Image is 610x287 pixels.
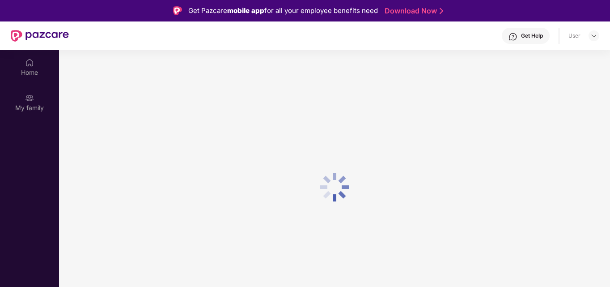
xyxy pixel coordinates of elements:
img: Logo [173,6,182,15]
div: User [568,32,580,39]
img: svg+xml;base64,PHN2ZyBpZD0iSGVscC0zMngzMiIgeG1sbnM9Imh0dHA6Ly93d3cudzMub3JnLzIwMDAvc3ZnIiB3aWR0aD... [508,32,517,41]
strong: mobile app [227,6,264,15]
img: Stroke [440,6,443,16]
div: Get Help [521,32,543,39]
img: svg+xml;base64,PHN2ZyBpZD0iRHJvcGRvd24tMzJ4MzIiIHhtbG5zPSJodHRwOi8vd3d3LnczLm9yZy8yMDAwL3N2ZyIgd2... [590,32,597,39]
a: Download Now [385,6,441,16]
div: Get Pazcare for all your employee benefits need [188,5,378,16]
img: New Pazcare Logo [11,30,69,42]
img: svg+xml;base64,PHN2ZyB3aWR0aD0iMjAiIGhlaWdodD0iMjAiIHZpZXdCb3g9IjAgMCAyMCAyMCIgZmlsbD0ibm9uZSIgeG... [25,94,34,103]
img: svg+xml;base64,PHN2ZyBpZD0iSG9tZSIgeG1sbnM9Imh0dHA6Ly93d3cudzMub3JnLzIwMDAvc3ZnIiB3aWR0aD0iMjAiIG... [25,58,34,67]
